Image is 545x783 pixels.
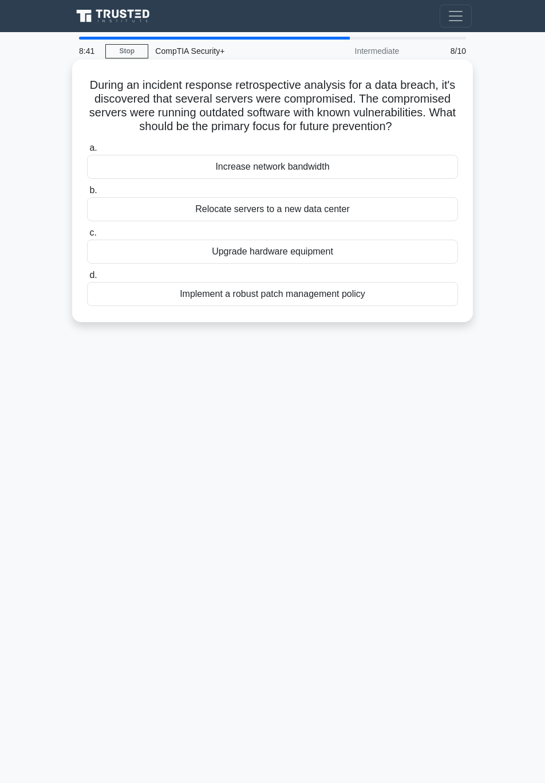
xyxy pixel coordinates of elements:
div: CompTIA Security+ [148,40,306,62]
button: Toggle navigation [440,5,472,28]
div: Increase network bandwidth [87,155,458,179]
span: d. [89,270,97,280]
span: b. [89,185,97,195]
div: Intermediate [306,40,406,62]
div: Implement a robust patch management policy [87,282,458,306]
div: Relocate servers to a new data center [87,197,458,221]
div: 8/10 [406,40,473,62]
a: Stop [105,44,148,58]
span: a. [89,143,97,152]
span: c. [89,228,96,237]
div: 8:41 [72,40,105,62]
div: Upgrade hardware equipment [87,240,458,264]
h5: During an incident response retrospective analysis for a data breach, it's discovered that severa... [86,78,459,134]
